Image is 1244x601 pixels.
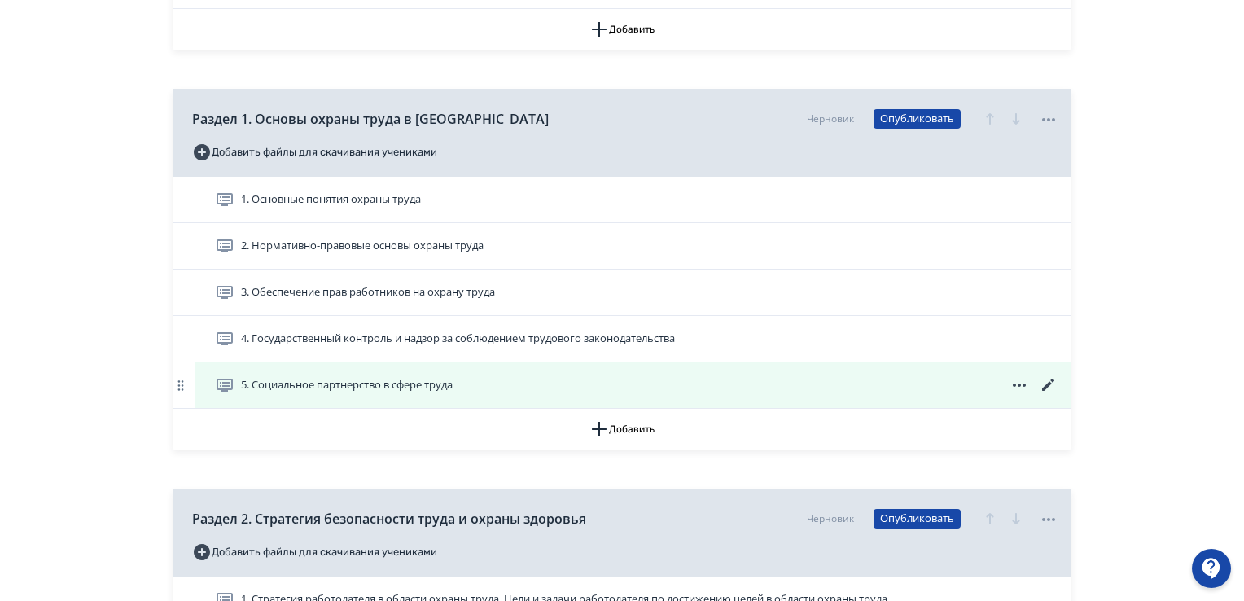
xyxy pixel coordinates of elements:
button: Опубликовать [874,509,961,529]
div: 1. Основные понятия охраны труда [173,177,1071,223]
button: Добавить файлы для скачивания учениками [192,539,437,565]
div: 4. Государственный контроль и надзор за соблюдением трудового законодательства [173,316,1071,362]
span: 2. Нормативно-правовые основы охраны труда [241,238,484,254]
div: 2. Нормативно-правовые основы охраны труда [173,223,1071,270]
span: 1. Основные понятия охраны труда [241,191,421,208]
span: 5. Социальное партнерство в сфере труда [241,377,453,393]
span: 4. Государственный контроль и надзор за соблюдением трудового законодательства [241,331,675,347]
div: 3. Обеспечение прав работников на охрану труда [173,270,1071,316]
button: Добавить файлы для скачивания учениками [192,139,437,165]
span: Раздел 1. Основы охраны труда в [GEOGRAPHIC_DATA] [192,109,549,129]
div: 5. Социальное партнерство в сфере труда [173,362,1071,409]
button: Добавить [173,409,1071,450]
div: Черновик [807,511,854,526]
span: Раздел 2. Стратегия безопасности труда и охраны здоровья [192,509,586,529]
button: Добавить [173,9,1071,50]
button: Опубликовать [874,109,961,129]
div: Черновик [807,112,854,126]
span: 3. Обеспечение прав работников на охрану труда [241,284,495,300]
